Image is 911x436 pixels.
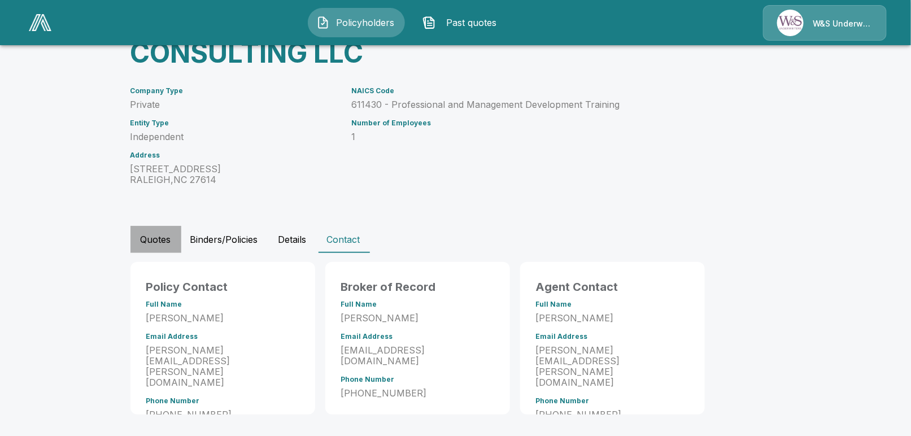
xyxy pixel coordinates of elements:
h6: Number of Employees [352,119,670,127]
p: [STREET_ADDRESS] RALEIGH , NC 27614 [130,164,338,185]
h6: Phone Number [146,397,299,405]
p: [EMAIL_ADDRESS][DOMAIN_NAME] [341,345,494,367]
img: Past quotes Icon [422,16,436,29]
p: Independent [130,132,338,142]
h6: Full Name [341,300,494,308]
span: Past quotes [441,16,503,29]
span: Policyholders [334,16,396,29]
button: Contact [318,226,369,253]
button: Quotes [130,226,181,253]
h6: Policy Contact [146,278,299,296]
p: [PERSON_NAME] [536,313,689,324]
p: Private [130,99,338,110]
p: [PHONE_NUMBER] [536,409,689,420]
h6: Email Address [536,333,689,341]
img: AA Logo [29,14,51,31]
p: 611430 - Professional and Management Development Training [352,99,670,110]
div: policyholder tabs [130,226,781,253]
h6: Full Name [146,300,299,308]
h6: Address [130,151,338,159]
h6: Email Address [146,333,299,341]
p: [PERSON_NAME] [146,313,299,324]
p: [PERSON_NAME][EMAIL_ADDRESS][PERSON_NAME][DOMAIN_NAME] [536,345,689,388]
p: [PHONE_NUMBER] [341,388,494,399]
h6: Email Address [341,333,494,341]
p: [PERSON_NAME][EMAIL_ADDRESS][PERSON_NAME][DOMAIN_NAME] [146,345,299,388]
button: Policyholders IconPolicyholders [308,8,405,37]
h6: Phone Number [341,376,494,383]
h6: Broker of Record [341,278,494,296]
img: Policyholders Icon [316,16,330,29]
h6: Company Type [130,87,338,95]
p: 1 [352,132,670,142]
h6: Phone Number [536,397,689,405]
button: Past quotes IconPast quotes [414,8,511,37]
p: [PHONE_NUMBER] [146,409,299,420]
h6: Entity Type [130,119,338,127]
button: Binders/Policies [181,226,267,253]
h6: NAICS Code [352,87,670,95]
p: [PERSON_NAME] [341,313,494,324]
button: Details [267,226,318,253]
h6: Full Name [536,300,689,308]
h6: Agent Contact [536,278,689,296]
